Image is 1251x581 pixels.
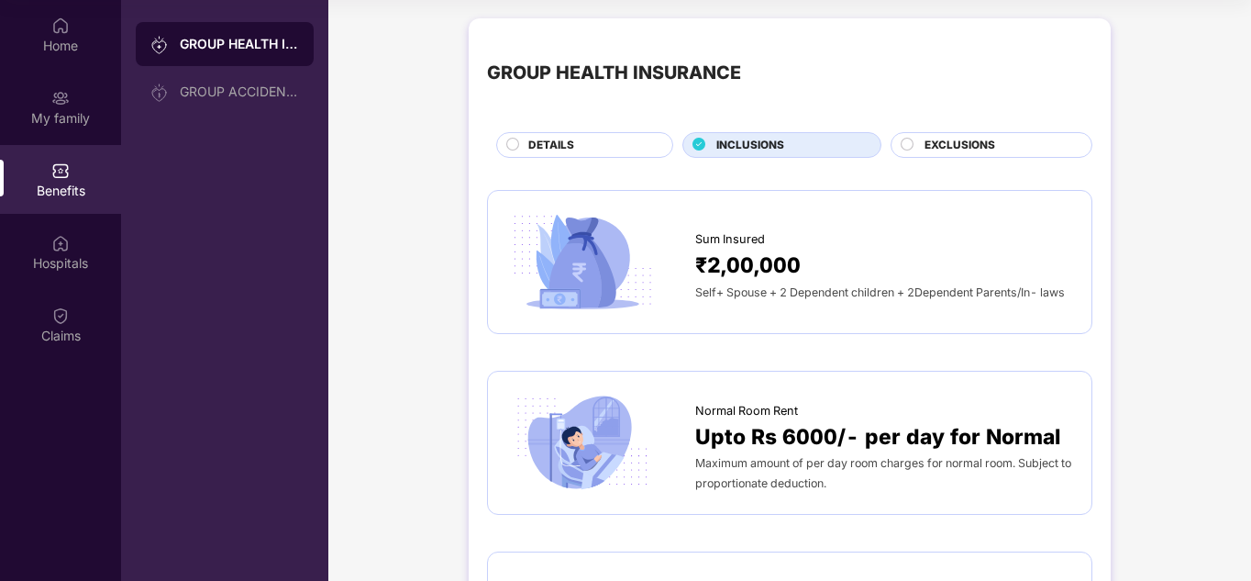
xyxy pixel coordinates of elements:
[51,234,70,252] img: svg+xml;base64,PHN2ZyBpZD0iSG9zcGl0YWxzIiB4bWxucz0iaHR0cDovL3d3dy53My5vcmcvMjAwMC9zdmciIHdpZHRoPS...
[695,230,765,249] span: Sum Insured
[695,420,1060,453] span: Upto Rs 6000/- per day for Normal
[695,249,801,282] span: ₹2,00,000
[150,36,169,54] img: svg+xml;base64,PHN2ZyB3aWR0aD0iMjAiIGhlaWdodD0iMjAiIHZpZXdCb3g9IjAgMCAyMCAyMCIgZmlsbD0ibm9uZSIgeG...
[716,137,784,154] span: INCLUSIONS
[180,84,299,99] div: GROUP ACCIDENTAL INSURANCE
[924,137,995,154] span: EXCLUSIONS
[150,84,169,102] img: svg+xml;base64,PHN2ZyB3aWR0aD0iMjAiIGhlaWdodD0iMjAiIHZpZXdCb3g9IjAgMCAyMCAyMCIgZmlsbD0ibm9uZSIgeG...
[180,35,299,53] div: GROUP HEALTH INSURANCE
[695,402,798,420] span: Normal Room Rent
[695,285,1065,299] span: Self+ Spouse + 2 Dependent children + 2Dependent Parents/In- laws
[695,456,1071,490] span: Maximum amount of per day room charges for normal room. Subject to proportionate deduction.
[528,137,574,154] span: DETAILS
[51,307,70,325] img: svg+xml;base64,PHN2ZyBpZD0iQ2xhaW0iIHhtbG5zPSJodHRwOi8vd3d3LnczLm9yZy8yMDAwL3N2ZyIgd2lkdGg9IjIwIi...
[51,162,70,180] img: svg+xml;base64,PHN2ZyBpZD0iQmVuZWZpdHMiIHhtbG5zPSJodHRwOi8vd3d3LnczLm9yZy8yMDAwL3N2ZyIgd2lkdGg9Ij...
[506,209,659,315] img: icon
[51,17,70,35] img: svg+xml;base64,PHN2ZyBpZD0iSG9tZSIgeG1sbnM9Imh0dHA6Ly93d3cudzMub3JnLzIwMDAvc3ZnIiB3aWR0aD0iMjAiIG...
[506,390,659,496] img: icon
[487,59,741,87] div: GROUP HEALTH INSURANCE
[51,89,70,107] img: svg+xml;base64,PHN2ZyB3aWR0aD0iMjAiIGhlaWdodD0iMjAiIHZpZXdCb3g9IjAgMCAyMCAyMCIgZmlsbD0ibm9uZSIgeG...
